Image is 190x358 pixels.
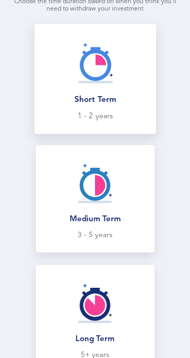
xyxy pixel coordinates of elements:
p: 1 - 2 years [77,112,113,121]
p: Short Term [74,96,116,105]
p: Long Term [75,335,115,344]
img: time-short-term.svg [69,37,121,89]
img: time-long-term.svg [70,278,120,328]
p: Medium Term [70,215,121,224]
img: time-medium-term.svg [70,158,120,209]
p: 3 - 5 years [78,231,112,240]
